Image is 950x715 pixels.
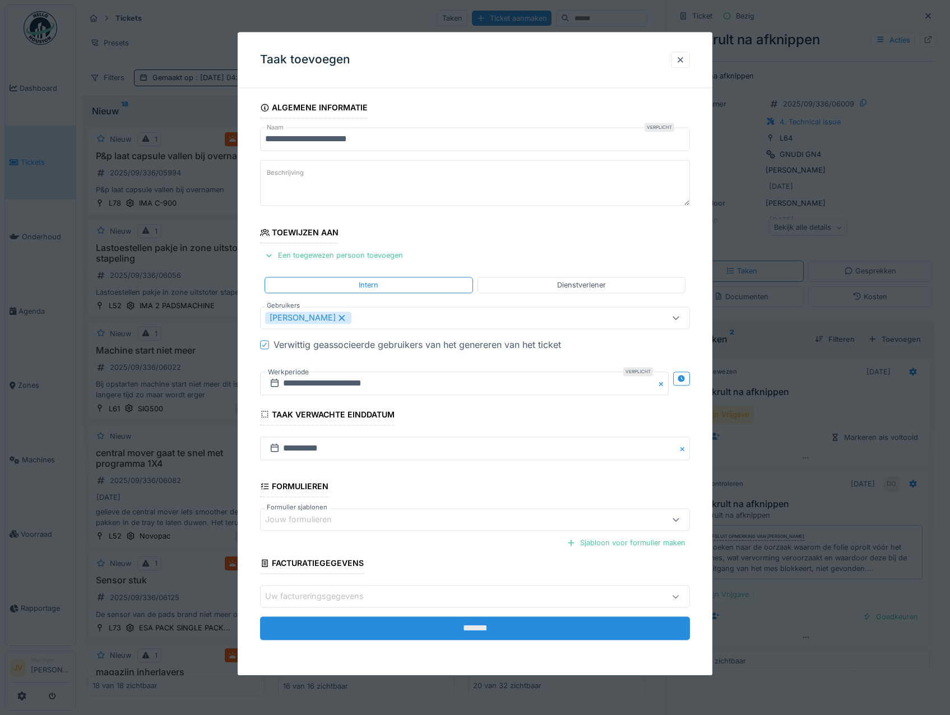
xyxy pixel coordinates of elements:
[274,338,561,351] div: Verwittig geassocieerde gebruikers van het genereren van het ticket
[260,248,407,263] div: Een toegewezen persoon toevoegen
[267,366,310,378] label: Werkperiode
[557,280,606,290] div: Dienstverlener
[260,99,368,118] div: Algemene informatie
[623,367,653,376] div: Verplicht
[562,535,690,550] div: Sjabloon voor formulier maken
[359,280,378,290] div: Intern
[265,166,306,180] label: Beschrijving
[656,372,669,395] button: Close
[265,312,351,324] div: [PERSON_NAME]
[678,437,690,460] button: Close
[265,123,286,133] label: Naam
[645,123,674,132] div: Verplicht
[260,406,395,425] div: Taak verwachte einddatum
[260,53,350,67] h3: Taak toevoegen
[265,301,302,310] label: Gebruikers
[265,503,330,512] label: Formulier sjablonen
[265,591,379,603] div: Uw factureringsgegevens
[260,225,339,244] div: Toewijzen aan
[260,478,329,497] div: Formulieren
[260,555,364,574] div: Facturatiegegevens
[265,514,347,526] div: Jouw formulieren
